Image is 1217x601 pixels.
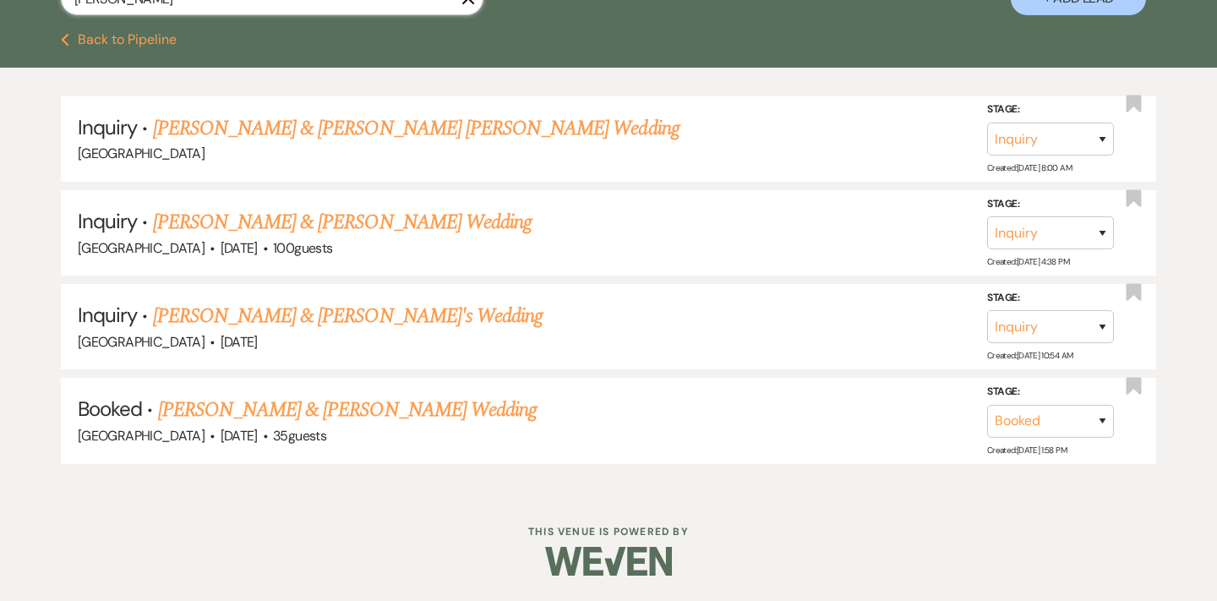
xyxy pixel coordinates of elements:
label: Stage: [987,195,1114,214]
span: [GEOGRAPHIC_DATA] [78,333,205,351]
span: Booked [78,396,142,422]
span: [GEOGRAPHIC_DATA] [78,427,205,445]
span: [GEOGRAPHIC_DATA] [78,239,205,257]
span: [DATE] [221,239,258,257]
span: [DATE] [221,333,258,351]
span: Created: [DATE] 1:58 PM [987,444,1067,455]
a: [PERSON_NAME] & [PERSON_NAME] [PERSON_NAME] Wedding [153,113,679,144]
span: Created: [DATE] 4:38 PM [987,256,1069,267]
label: Stage: [987,383,1114,402]
label: Stage: [987,101,1114,119]
img: Weven Logo [545,532,672,591]
span: [GEOGRAPHIC_DATA] [78,145,205,162]
span: Inquiry [78,208,137,234]
span: Created: [DATE] 8:00 AM [987,162,1072,173]
a: [PERSON_NAME] & [PERSON_NAME] Wedding [153,207,532,238]
span: [DATE] [221,427,258,445]
a: [PERSON_NAME] & [PERSON_NAME]'s Wedding [153,301,543,331]
span: 100 guests [273,239,332,257]
button: Back to Pipeline [61,33,177,46]
span: 35 guests [273,427,326,445]
span: Inquiry [78,302,137,328]
label: Stage: [987,289,1114,308]
span: Created: [DATE] 10:54 AM [987,350,1072,361]
a: [PERSON_NAME] & [PERSON_NAME] Wedding [158,395,537,425]
span: Inquiry [78,114,137,140]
